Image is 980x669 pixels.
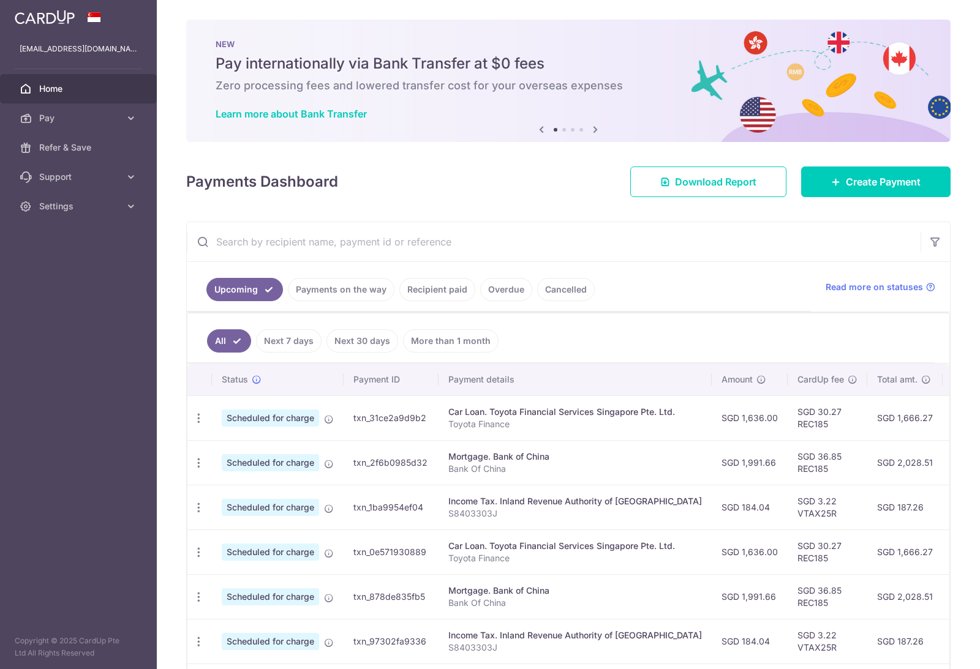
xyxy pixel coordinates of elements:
[186,171,338,193] h4: Payments Dashboard
[448,629,702,641] div: Income Tax. Inland Revenue Authority of [GEOGRAPHIC_DATA]
[788,485,867,529] td: SGD 3.22 VTAX25R
[399,278,475,301] a: Recipient paid
[448,495,702,507] div: Income Tax. Inland Revenue Authority of [GEOGRAPHIC_DATA]
[448,540,702,552] div: Car Loan. Toyota Financial Services Singapore Pte. Ltd.
[867,529,943,574] td: SGD 1,666.27
[448,418,702,430] p: Toyota Finance
[448,450,702,463] div: Mortgage. Bank of China
[344,619,439,663] td: txn_97302fa9336
[344,574,439,619] td: txn_878de835fb5
[630,166,786,197] a: Download Report
[39,112,120,124] span: Pay
[186,20,951,142] img: Bank transfer banner
[222,499,319,516] span: Scheduled for charge
[537,278,595,301] a: Cancelled
[288,278,394,301] a: Payments on the way
[867,574,943,619] td: SGD 2,028.51
[187,222,921,261] input: Search by recipient name, payment id or reference
[39,141,120,154] span: Refer & Save
[788,529,867,574] td: SGD 30.27 REC185
[39,83,120,95] span: Home
[712,619,788,663] td: SGD 184.04
[344,485,439,529] td: txn_1ba9954ef04
[256,329,322,353] a: Next 7 days
[797,373,844,386] span: CardUp fee
[216,108,367,120] a: Learn more about Bank Transfer
[448,406,702,418] div: Car Loan. Toyota Financial Services Singapore Pte. Ltd.
[216,39,921,49] p: NEW
[20,43,137,55] p: [EMAIL_ADDRESS][DOMAIN_NAME]
[826,281,923,293] span: Read more on statuses
[788,395,867,440] td: SGD 30.27 REC185
[403,329,499,353] a: More than 1 month
[712,574,788,619] td: SGD 1,991.66
[788,440,867,485] td: SGD 36.85 REC185
[788,574,867,619] td: SGD 36.85 REC185
[222,588,319,605] span: Scheduled for charge
[207,329,251,353] a: All
[712,440,788,485] td: SGD 1,991.66
[867,395,943,440] td: SGD 1,666.27
[448,463,702,475] p: Bank Of China
[480,278,532,301] a: Overdue
[448,641,702,654] p: S8403303J
[867,440,943,485] td: SGD 2,028.51
[877,373,918,386] span: Total amt.
[439,364,712,395] th: Payment details
[675,174,756,189] span: Download Report
[326,329,398,353] a: Next 30 days
[216,54,921,73] h5: Pay internationally via Bank Transfer at $0 fees
[712,485,788,529] td: SGD 184.04
[448,507,702,520] p: S8403303J
[206,278,283,301] a: Upcoming
[344,440,439,485] td: txn_2f6b0985d32
[788,619,867,663] td: SGD 3.22 VTAX25R
[867,619,943,663] td: SGD 187.26
[826,281,935,293] a: Read more on statuses
[39,200,120,212] span: Settings
[344,529,439,574] td: txn_0e571930889
[222,409,319,427] span: Scheduled for charge
[801,166,951,197] a: Create Payment
[846,174,921,189] span: Create Payment
[216,78,921,93] h6: Zero processing fees and lowered transfer cost for your overseas expenses
[448,597,702,609] p: Bank Of China
[448,585,702,597] div: Mortgage. Bank of China
[722,373,753,386] span: Amount
[39,171,120,183] span: Support
[15,10,75,24] img: CardUp
[344,364,439,395] th: Payment ID
[222,544,319,561] span: Scheduled for charge
[712,395,788,440] td: SGD 1,636.00
[448,552,702,564] p: Toyota Finance
[222,373,248,386] span: Status
[222,454,319,471] span: Scheduled for charge
[222,633,319,650] span: Scheduled for charge
[344,395,439,440] td: txn_31ce2a9d9b2
[867,485,943,529] td: SGD 187.26
[712,529,788,574] td: SGD 1,636.00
